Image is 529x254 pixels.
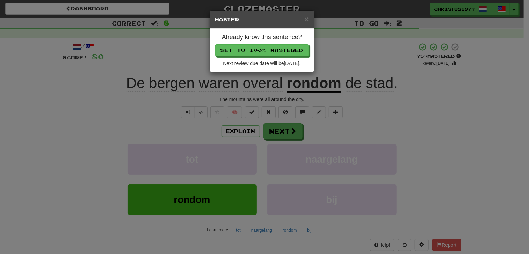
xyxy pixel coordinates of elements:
[215,16,309,23] h5: Master
[304,15,309,23] button: Close
[215,34,309,41] h4: Already know this sentence?
[215,60,309,67] div: Next review due date will be [DATE] .
[215,44,309,56] button: Set to 100% Mastered
[304,15,309,23] span: ×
